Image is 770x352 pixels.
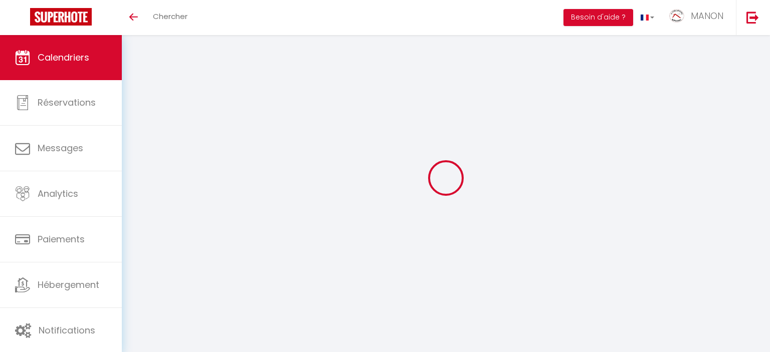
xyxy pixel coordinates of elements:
[38,233,85,245] span: Paiements
[38,142,83,154] span: Messages
[691,10,723,22] span: MANON
[563,9,633,26] button: Besoin d'aide ?
[38,51,89,64] span: Calendriers
[30,8,92,26] img: Super Booking
[38,278,99,291] span: Hébergement
[39,324,95,336] span: Notifications
[38,187,78,200] span: Analytics
[38,96,96,109] span: Réservations
[669,9,684,23] img: ...
[153,11,187,22] span: Chercher
[746,11,759,24] img: logout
